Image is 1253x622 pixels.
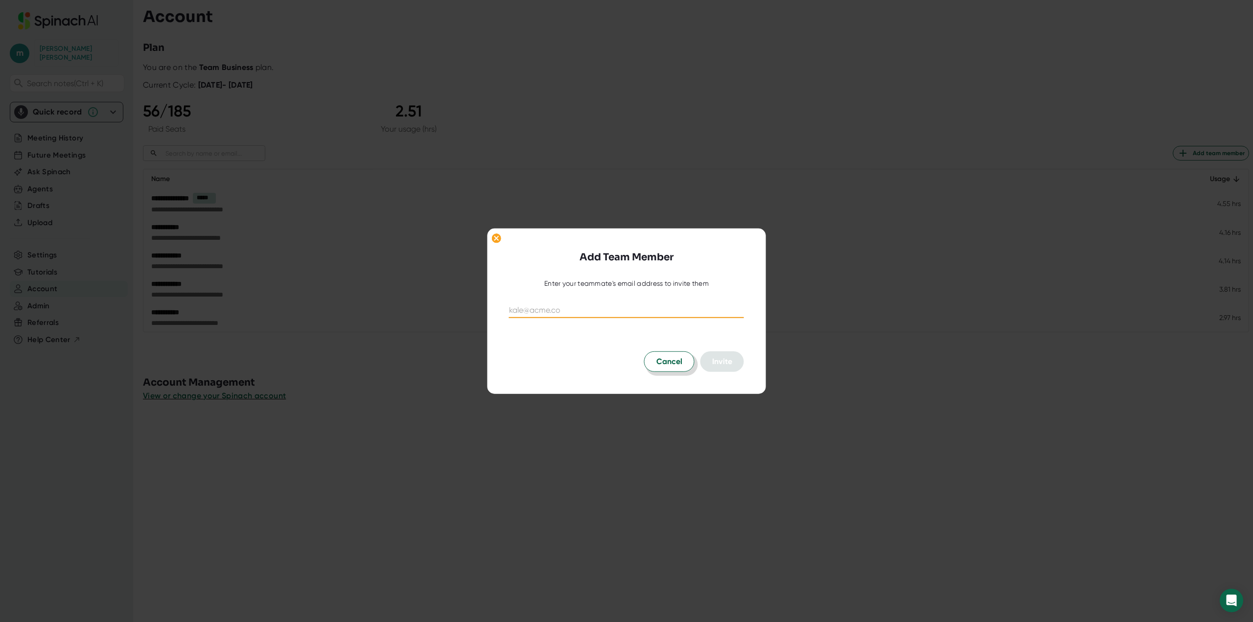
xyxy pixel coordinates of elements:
span: Invite [712,357,732,366]
h3: Add Team Member [580,250,673,265]
div: Enter your teammate's email address to invite them [544,279,709,288]
input: kale@acme.co [509,302,744,318]
button: Invite [700,351,744,372]
button: Cancel [644,351,695,372]
div: Open Intercom Messenger [1220,589,1243,612]
span: Cancel [656,356,682,368]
